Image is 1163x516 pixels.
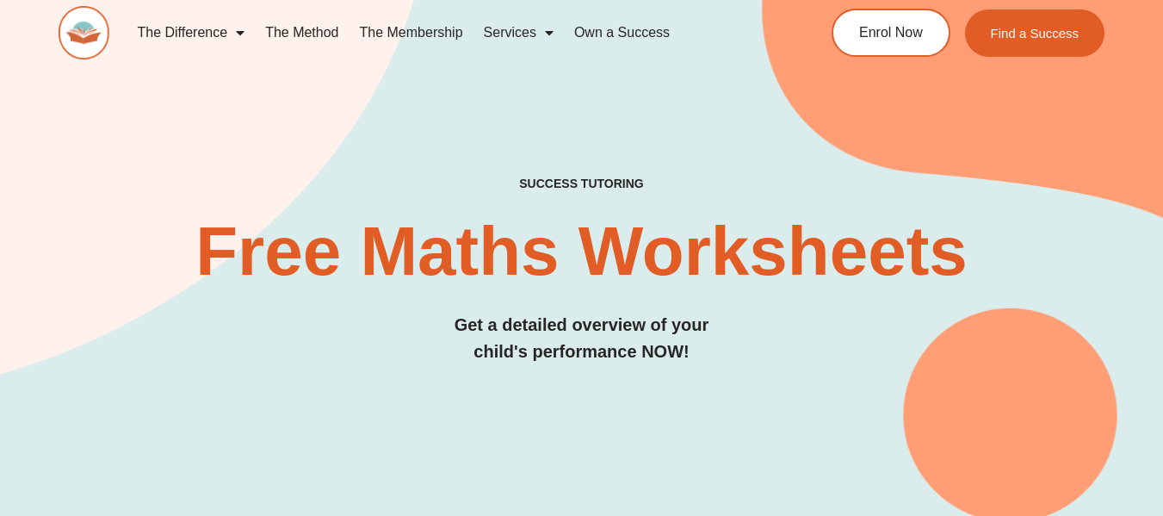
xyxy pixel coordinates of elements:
a: Find a Success [965,9,1105,57]
a: The Membership [350,13,473,53]
nav: Menu [127,13,771,53]
a: The Difference [127,13,255,53]
span: Find a Success [991,27,1079,40]
h3: Get a detailed overview of your child's performance NOW! [59,312,1105,365]
a: Services [473,13,564,53]
a: Enrol Now [832,9,950,57]
a: Own a Success [564,13,680,53]
h4: SUCCESS TUTORING​ [59,177,1105,191]
span: Enrol Now [859,26,923,40]
a: The Method [255,13,349,53]
h2: Free Maths Worksheets​ [59,217,1105,286]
